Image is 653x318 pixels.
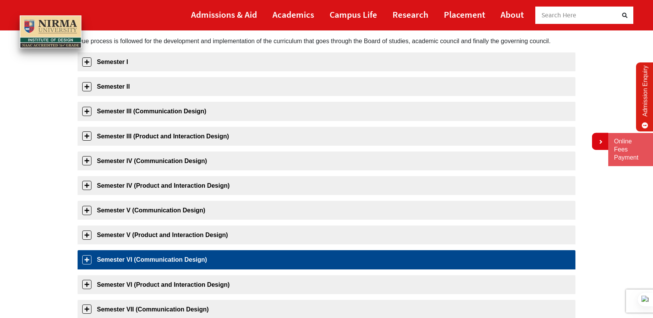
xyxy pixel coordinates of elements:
[78,52,575,71] a: Semester I
[392,6,428,23] a: Research
[78,151,575,170] a: Semester IV (Communication Design)
[78,250,575,269] a: Semester VI (Communication Design)
[501,6,524,23] a: About
[330,6,377,23] a: Campus Life
[78,102,575,121] a: Semester III (Communication Design)
[78,127,575,146] a: Semester III (Product and Interaction Design)
[20,15,81,49] img: main_logo
[78,275,575,294] a: Semester VI (Product and Interaction Design)
[78,176,575,195] a: Semester IV (Product and Interaction Design)
[78,201,575,220] a: Semester V (Communication Design)
[541,11,577,19] span: Search Here
[614,138,647,162] a: Online Fees Payment
[444,6,485,23] a: Placement
[272,6,314,23] a: Academics
[78,36,575,46] p: Due process is followed for the development and implementation of the curriculum that goes throug...
[78,77,575,96] a: Semester II
[191,6,257,23] a: Admissions & Aid
[78,225,575,244] a: Semester V (Product and Interaction Design)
